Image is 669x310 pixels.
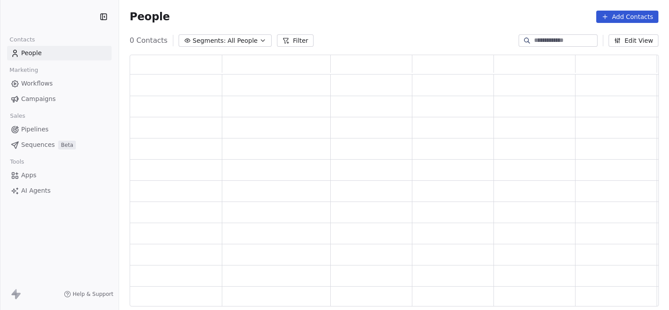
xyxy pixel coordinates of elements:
[277,34,314,47] button: Filter
[21,49,42,58] span: People
[7,183,112,198] a: AI Agents
[6,109,29,123] span: Sales
[7,92,112,106] a: Campaigns
[228,36,258,45] span: All People
[7,168,112,183] a: Apps
[7,122,112,137] a: Pipelines
[21,140,55,149] span: Sequences
[6,63,42,77] span: Marketing
[21,125,49,134] span: Pipelines
[130,10,170,23] span: People
[596,11,658,23] button: Add Contacts
[73,291,113,298] span: Help & Support
[193,36,226,45] span: Segments:
[21,94,56,104] span: Campaigns
[7,138,112,152] a: SequencesBeta
[21,186,51,195] span: AI Agents
[130,35,168,46] span: 0 Contacts
[6,33,39,46] span: Contacts
[21,79,53,88] span: Workflows
[6,155,28,168] span: Tools
[21,171,37,180] span: Apps
[58,141,76,149] span: Beta
[7,46,112,60] a: People
[64,291,113,298] a: Help & Support
[7,76,112,91] a: Workflows
[609,34,658,47] button: Edit View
